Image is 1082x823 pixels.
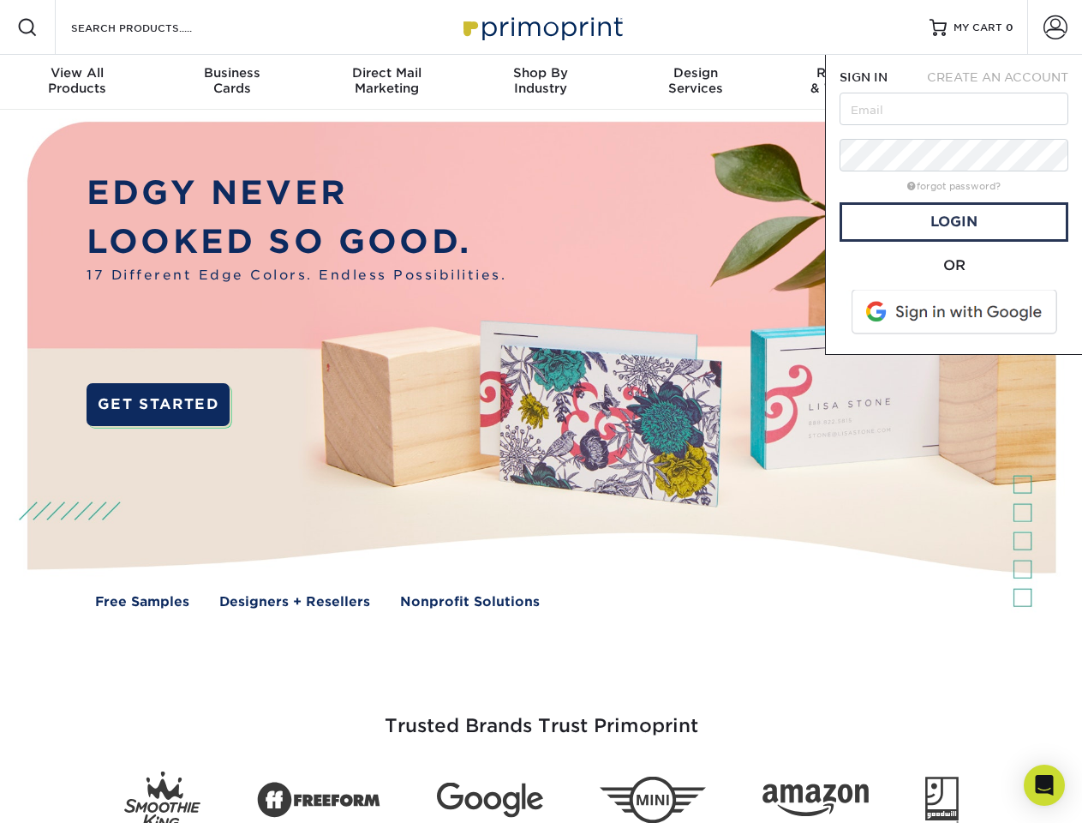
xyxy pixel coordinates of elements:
a: BusinessCards [154,55,308,110]
iframe: Google Customer Reviews [4,771,146,817]
p: EDGY NEVER [87,169,506,218]
span: Shop By [463,65,618,81]
a: Nonprofit Solutions [400,592,540,612]
span: Resources [773,65,927,81]
span: SIGN IN [840,70,888,84]
div: Cards [154,65,308,96]
img: Primoprint [456,9,627,45]
span: 0 [1006,21,1013,33]
a: forgot password? [907,181,1001,192]
div: Services [619,65,773,96]
input: Email [840,93,1068,125]
span: CREATE AN ACCOUNT [927,70,1068,84]
span: 17 Different Edge Colors. Endless Possibilities. [87,266,506,285]
span: Design [619,65,773,81]
img: Amazon [762,784,869,817]
a: Designers + Resellers [219,592,370,612]
span: MY CART [953,21,1002,35]
a: Resources& Templates [773,55,927,110]
div: Marketing [309,65,463,96]
img: Goodwill [925,777,959,823]
span: Direct Mail [309,65,463,81]
img: Google [437,783,543,818]
a: DesignServices [619,55,773,110]
h3: Trusted Brands Trust Primoprint [40,674,1043,758]
a: Shop ByIndustry [463,55,618,110]
p: LOOKED SO GOOD. [87,218,506,267]
a: Login [840,202,1068,242]
div: Industry [463,65,618,96]
div: Open Intercom Messenger [1024,765,1065,806]
input: SEARCH PRODUCTS..... [69,17,236,38]
div: & Templates [773,65,927,96]
a: Free Samples [95,592,189,612]
a: GET STARTED [87,383,230,426]
div: OR [840,255,1068,276]
a: Direct MailMarketing [309,55,463,110]
span: Business [154,65,308,81]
